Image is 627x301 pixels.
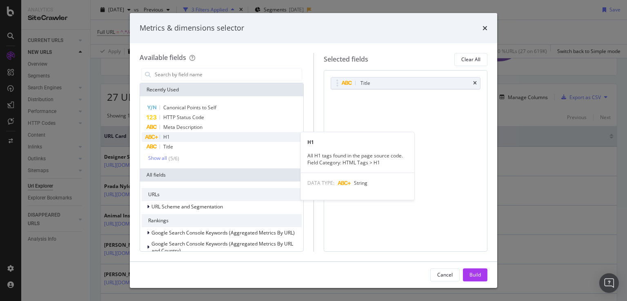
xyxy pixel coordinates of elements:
div: Show all [148,155,167,161]
div: ( 5 / 6 ) [167,155,179,162]
div: All H1 tags found in the page source code. Field Category: HTML Tags > H1 [301,152,414,166]
div: URLs [142,188,302,201]
button: Build [463,268,487,281]
button: Clear All [454,53,487,66]
div: Selected fields [324,55,368,64]
div: modal [130,13,497,288]
div: times [473,81,477,86]
span: Google Search Console Keywords (Aggregated Metrics By URL) [151,229,295,236]
div: Rankings [142,214,302,227]
input: Search by field name [154,69,302,81]
div: times [482,23,487,33]
span: String [354,180,367,187]
div: Open Intercom Messenger [599,273,619,293]
span: H1 [163,133,170,140]
span: URL Scheme and Segmentation [151,203,223,210]
div: Clear All [461,56,480,63]
span: Google Search Console Keywords (Aggregated Metrics By URL and Country) [151,240,293,254]
div: H1 [301,139,414,146]
button: Cancel [430,268,460,281]
div: Available fields [140,53,186,62]
span: Title [163,143,173,150]
div: Cancel [437,271,453,278]
div: Metrics & dimensions selector [140,23,244,33]
span: DATA TYPE: [307,180,334,187]
div: Titletimes [331,77,481,89]
div: Recently Used [140,83,303,96]
span: Canonical Points to Self [163,104,216,111]
div: Title [360,79,370,87]
span: HTTP Status Code [163,114,204,121]
div: All fields [140,168,303,181]
span: Meta Description [163,124,202,131]
div: Build [469,271,481,278]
